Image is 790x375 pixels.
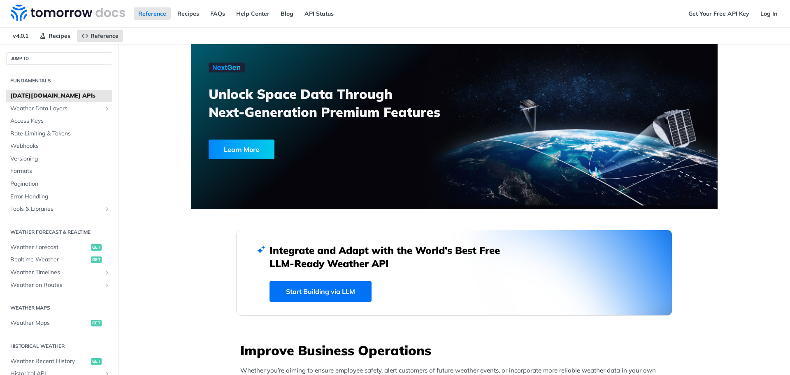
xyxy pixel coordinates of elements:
span: Weather Data Layers [10,105,102,113]
a: Log In [756,7,782,20]
a: [DATE][DOMAIN_NAME] APIs [6,90,112,102]
span: Webhooks [10,142,110,150]
a: Get Your Free API Key [684,7,754,20]
span: get [91,320,102,326]
button: JUMP TO [6,52,112,65]
a: Recipes [35,30,75,42]
a: Rate Limiting & Tokens [6,128,112,140]
span: Pagination [10,180,110,188]
span: get [91,244,102,251]
span: Access Keys [10,117,110,125]
span: Rate Limiting & Tokens [10,130,110,138]
h2: Fundamentals [6,77,112,84]
button: Show subpages for Tools & Libraries [104,206,110,212]
span: [DATE][DOMAIN_NAME] APIs [10,92,110,100]
button: Show subpages for Weather on Routes [104,282,110,289]
a: Weather Forecastget [6,241,112,254]
span: Versioning [10,155,110,163]
span: get [91,256,102,263]
a: Pagination [6,178,112,190]
a: Weather TimelinesShow subpages for Weather Timelines [6,266,112,279]
span: Weather Maps [10,319,89,327]
a: Help Center [232,7,274,20]
a: Tools & LibrariesShow subpages for Tools & Libraries [6,203,112,215]
img: NextGen [209,63,245,72]
img: Tomorrow.io Weather API Docs [11,5,125,21]
span: get [91,358,102,365]
span: Weather Timelines [10,268,102,277]
a: Versioning [6,153,112,165]
span: Weather on Routes [10,281,102,289]
h3: Improve Business Operations [240,341,672,359]
a: Learn More [209,140,412,159]
a: Weather on RoutesShow subpages for Weather on Routes [6,279,112,291]
h2: Integrate and Adapt with the World’s Best Free LLM-Ready Weather API [270,244,512,270]
span: v4.0.1 [8,30,33,42]
h2: Weather Forecast & realtime [6,228,112,236]
a: Error Handling [6,191,112,203]
button: Show subpages for Weather Timelines [104,269,110,276]
h2: Weather Maps [6,304,112,312]
a: Webhooks [6,140,112,152]
a: Reference [77,30,123,42]
h3: Unlock Space Data Through Next-Generation Premium Features [209,85,463,121]
a: Weather Recent Historyget [6,355,112,368]
a: Weather Data LayersShow subpages for Weather Data Layers [6,102,112,115]
a: Realtime Weatherget [6,254,112,266]
button: Show subpages for Weather Data Layers [104,105,110,112]
span: Weather Recent History [10,357,89,366]
h2: Historical Weather [6,342,112,350]
span: Error Handling [10,193,110,201]
span: Recipes [49,32,70,40]
a: Access Keys [6,115,112,127]
span: Formats [10,167,110,175]
a: Weather Mapsget [6,317,112,329]
span: Reference [91,32,118,40]
a: Blog [276,7,298,20]
span: Tools & Libraries [10,205,102,213]
div: Learn More [209,140,274,159]
a: Recipes [173,7,204,20]
span: Realtime Weather [10,256,89,264]
a: Formats [6,165,112,177]
a: Start Building via LLM [270,281,372,302]
a: FAQs [206,7,230,20]
a: Reference [134,7,171,20]
span: Weather Forecast [10,243,89,252]
a: API Status [300,7,338,20]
